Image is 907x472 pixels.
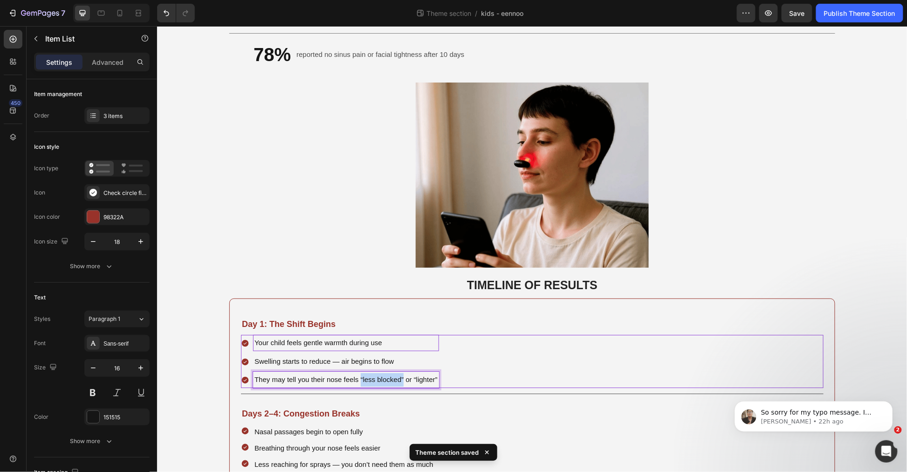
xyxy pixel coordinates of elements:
[97,434,276,442] span: Less reaching for sprays — you don’t need them as much
[782,4,812,22] button: Save
[97,331,237,339] span: Swelling starts to reduce — air begins to flow
[894,426,902,434] span: 2
[103,340,147,348] div: Sans-serif
[481,8,524,18] span: kids - eennoo
[310,252,440,265] strong: TIMELINE OF RESULTS
[103,213,147,222] div: 98322A
[34,258,150,275] button: Show more
[34,339,46,347] div: Font
[96,346,282,362] div: Rich Text Editor. Editing area: main
[70,437,114,446] div: Show more
[34,361,59,374] div: Size
[96,309,282,325] div: Rich Text Editor. Editing area: main
[34,315,50,323] div: Styles
[84,311,150,327] button: Paragraph 1
[103,189,147,197] div: Check circle filled
[259,56,492,242] img: gempages_576779547878359881-6a9bb4a4-fdec-46ec-ba88-d531b843bc67.png
[475,8,478,18] span: /
[103,413,147,422] div: 151515
[34,236,70,248] div: Icon size
[816,4,903,22] button: Publish Theme Section
[9,99,22,107] div: 450
[34,293,46,302] div: Text
[4,4,69,22] button: 7
[85,383,203,392] strong: Days 2–4: Congestion Breaks
[34,164,58,173] div: Icon type
[875,440,898,463] iframe: Intercom live chat
[89,315,120,323] span: Paragraph 1
[97,312,225,320] span: Your child feels gentle warmth during use
[721,382,907,447] iframe: Intercom notifications message
[45,33,124,44] p: Item List
[96,327,282,344] div: Rich Text Editor. Editing area: main
[157,4,195,22] div: Undo/Redo
[34,433,150,450] button: Show more
[85,293,179,303] span: Day 1: The Shift Begins
[824,8,895,18] div: Publish Theme Section
[46,57,72,67] p: Settings
[70,262,114,271] div: Show more
[97,349,281,357] span: They may tell you their nose feels “less blocked” or “lighter”
[34,188,45,197] div: Icon
[34,413,48,421] div: Color
[92,57,124,67] p: Advanced
[34,90,82,98] div: Item management
[61,7,65,19] p: 7
[790,9,805,17] span: Save
[415,448,479,457] p: Theme section saved
[97,402,206,410] span: Nasal passages begin to open fully
[34,111,49,120] div: Order
[103,112,147,120] div: 3 items
[34,143,59,151] div: Icon style
[97,418,223,426] span: Breathing through your nose feels easier
[34,213,60,221] div: Icon color
[425,8,474,18] span: Theme section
